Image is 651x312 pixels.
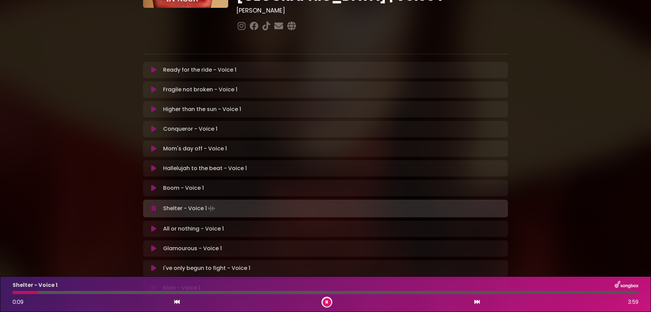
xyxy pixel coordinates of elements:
p: Higher than the sun - Voice 1 [163,105,241,113]
p: Glamourous - Voice 1 [163,244,222,253]
p: All or nothing - Voice 1 [163,225,224,233]
p: Mom's day off - Voice 1 [163,145,227,153]
p: Shelter - Voice 1 [163,204,216,213]
p: Ready for the ride - Voice 1 [163,66,236,74]
p: Fragile not broken - Voice 1 [163,86,237,94]
p: I've only begun to fight - Voice 1 [163,264,250,272]
p: Conqueror - Voice 1 [163,125,217,133]
p: Hallelujah to the beat - Voice 1 [163,164,247,172]
img: waveform4.gif [207,204,216,213]
img: songbox-logo-white.png [615,281,638,290]
p: Boom - Voice 1 [163,184,204,192]
span: 3:59 [628,298,638,306]
h3: [PERSON_NAME] [236,7,508,14]
span: 0:09 [13,298,23,306]
p: Shelter - Voice 1 [13,281,58,289]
